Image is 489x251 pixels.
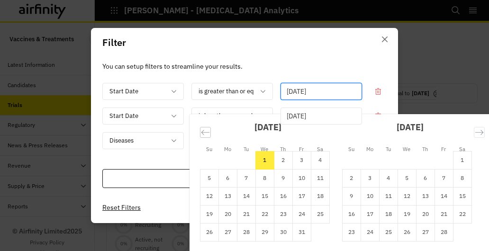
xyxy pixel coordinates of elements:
[274,205,292,223] td: Thursday, January 23, 2025
[274,169,292,187] td: Thursday, January 9, 2025
[200,223,218,241] td: Sunday, January 26, 2025
[311,205,329,223] td: Saturday, January 25, 2025
[274,187,292,205] td: Thursday, January 16, 2025
[218,187,237,205] td: Monday, January 13, 2025
[255,205,274,223] td: Wednesday, January 22, 2025
[218,205,237,223] td: Monday, January 20, 2025
[102,200,141,215] button: Reset Filters
[361,187,379,205] td: Monday, February 10, 2025
[254,122,281,133] strong: [DATE]
[453,169,471,187] td: Saturday, February 8, 2025
[474,127,485,138] div: Move forward to switch to the next month.
[379,187,398,205] td: Tuesday, February 11, 2025
[218,169,237,187] td: Monday, January 6, 2025
[397,122,424,133] strong: [DATE]
[435,223,453,241] td: Friday, February 28, 2025
[292,151,311,169] td: Friday, January 3, 2025
[342,205,361,223] td: Sunday, February 16, 2025
[379,223,398,241] td: Tuesday, February 25, 2025
[255,187,274,205] td: Wednesday, January 15, 2025
[453,205,471,223] td: Saturday, February 22, 2025
[379,205,398,223] td: Tuesday, February 18, 2025
[342,187,361,205] td: Sunday, February 9, 2025
[361,169,379,187] td: Monday, February 3, 2025
[416,223,435,241] td: Thursday, February 27, 2025
[281,108,362,125] input: Date
[91,28,398,57] header: Filter
[292,223,311,241] td: Friday, January 31, 2025
[311,187,329,205] td: Saturday, January 18, 2025
[200,169,218,187] td: Sunday, January 5, 2025
[398,223,416,241] td: Wednesday, February 26, 2025
[416,187,435,205] td: Thursday, February 13, 2025
[237,187,255,205] td: Tuesday, January 14, 2025
[398,187,416,205] td: Wednesday, February 12, 2025
[435,205,453,223] td: Friday, February 21, 2025
[281,83,362,100] input: Date
[361,223,379,241] td: Monday, February 24, 2025
[102,169,387,188] div: Add Filter
[237,205,255,223] td: Tuesday, January 21, 2025
[435,169,453,187] td: Friday, February 7, 2025
[102,61,387,72] p: You can setup filters to streamline your results.
[361,205,379,223] td: Monday, February 17, 2025
[237,169,255,187] td: Tuesday, January 7, 2025
[342,169,361,187] td: Sunday, February 2, 2025
[377,32,392,47] button: Close
[200,127,211,138] div: Move backward to switch to the previous month.
[292,169,311,187] td: Friday, January 10, 2025
[453,187,471,205] td: Saturday, February 15, 2025
[416,169,435,187] td: Thursday, February 6, 2025
[255,223,274,241] td: Wednesday, January 29, 2025
[255,169,274,187] td: Wednesday, January 8, 2025
[274,151,292,169] td: Thursday, January 2, 2025
[200,205,218,223] td: Sunday, January 19, 2025
[342,223,361,241] td: Sunday, February 23, 2025
[398,169,416,187] td: Wednesday, February 5, 2025
[237,223,255,241] td: Tuesday, January 28, 2025
[398,205,416,223] td: Wednesday, February 19, 2025
[453,151,471,169] td: Saturday, February 1, 2025
[274,223,292,241] td: Thursday, January 30, 2025
[200,187,218,205] td: Sunday, January 12, 2025
[218,223,237,241] td: Monday, January 27, 2025
[311,151,329,169] td: Saturday, January 4, 2025
[311,169,329,187] td: Saturday, January 11, 2025
[379,169,398,187] td: Tuesday, February 4, 2025
[292,205,311,223] td: Friday, January 24, 2025
[416,205,435,223] td: Thursday, February 20, 2025
[255,151,274,169] td: Selected. Wednesday, January 1, 2025
[292,187,311,205] td: Friday, January 17, 2025
[435,187,453,205] td: Friday, February 14, 2025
